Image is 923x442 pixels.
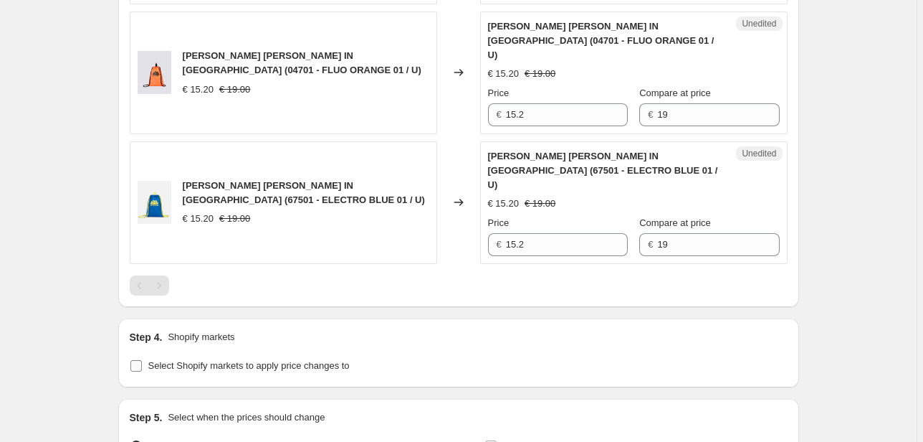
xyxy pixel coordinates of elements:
[639,217,711,228] span: Compare at price
[148,360,350,371] span: Select Shopify markets to apply price changes to
[130,410,163,425] h2: Step 5.
[183,83,214,97] div: € 15.20
[130,330,163,344] h2: Step 4.
[183,212,214,226] div: € 15.20
[648,239,653,250] span: €
[183,180,425,205] span: [PERSON_NAME] [PERSON_NAME] IN [GEOGRAPHIC_DATA] (67501 - ELECTRO BLUE 01 / U)
[138,181,171,224] img: Unisex-BAG-IRVINEBAG-ELECTROBLUE01-AM411ABP8600-67501-1_80x.jpg
[488,67,519,81] div: € 15.20
[168,410,325,425] p: Select when the prices should change
[219,83,250,97] strike: € 19.00
[497,109,502,120] span: €
[525,197,555,211] strike: € 19.00
[488,88,510,98] span: Price
[138,51,171,94] img: AM411ABP8600-04701_1_80x.jpg
[488,151,718,190] span: [PERSON_NAME] [PERSON_NAME] IN [GEOGRAPHIC_DATA] (67501 - ELECTRO BLUE 01 / U)
[742,148,776,159] span: Unedited
[488,217,510,228] span: Price
[488,197,519,211] div: € 15.20
[648,109,653,120] span: €
[488,21,714,60] span: [PERSON_NAME] [PERSON_NAME] IN [GEOGRAPHIC_DATA] (04701 - FLUO ORANGE 01 / U)
[742,18,776,29] span: Unedited
[497,239,502,250] span: €
[525,67,555,81] strike: € 19.00
[183,50,421,75] span: [PERSON_NAME] [PERSON_NAME] IN [GEOGRAPHIC_DATA] (04701 - FLUO ORANGE 01 / U)
[639,88,711,98] span: Compare at price
[168,330,234,344] p: Shopify markets
[130,276,169,296] nav: Pagination
[219,212,250,226] strike: € 19.00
